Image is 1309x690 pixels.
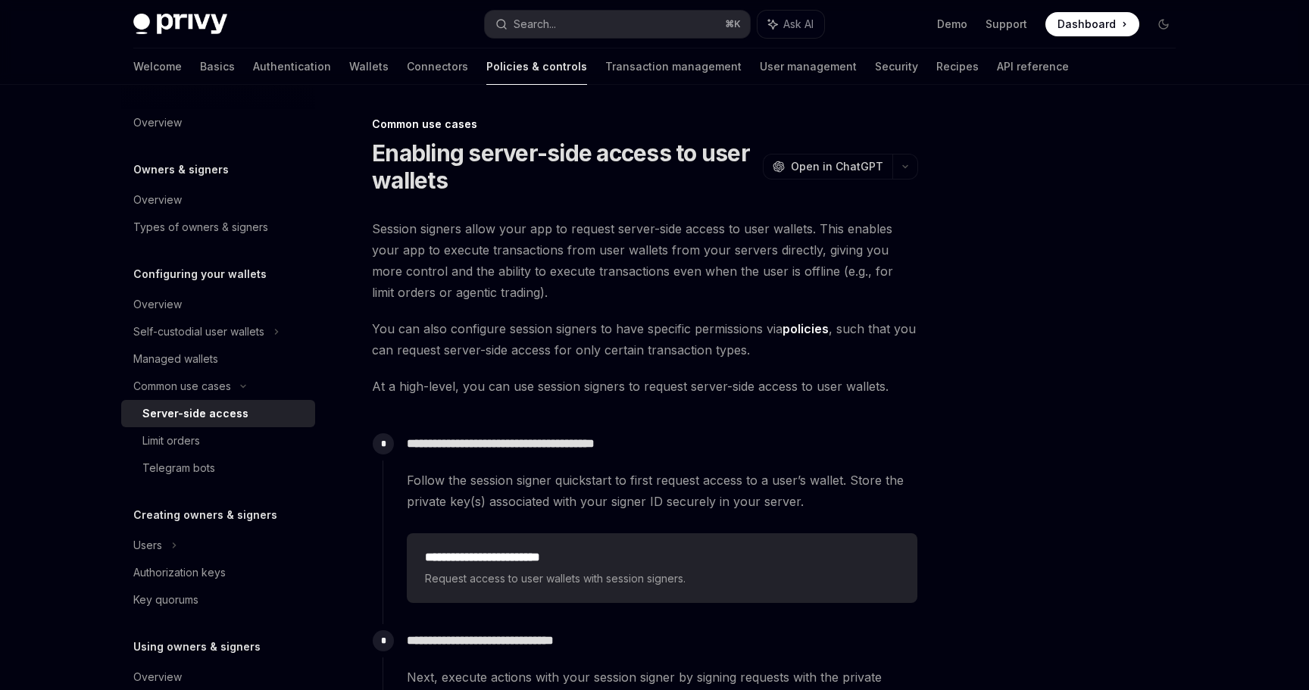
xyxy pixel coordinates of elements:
[725,18,741,30] span: ⌘ K
[142,432,200,450] div: Limit orders
[133,350,218,368] div: Managed wallets
[133,668,182,686] div: Overview
[121,345,315,373] a: Managed wallets
[783,321,829,337] a: policies
[133,191,182,209] div: Overview
[372,218,918,303] span: Session signers allow your app to request server-side access to user wallets. This enables your a...
[407,470,917,512] span: Follow the session signer quickstart to first request access to a user’s wallet. Store the privat...
[121,186,315,214] a: Overview
[425,570,899,588] span: Request access to user wallets with session signers.
[986,17,1027,32] a: Support
[133,377,231,395] div: Common use cases
[121,559,315,586] a: Authorization keys
[133,218,268,236] div: Types of owners & signers
[486,48,587,85] a: Policies & controls
[133,506,277,524] h5: Creating owners & signers
[133,323,264,341] div: Self-custodial user wallets
[133,591,198,609] div: Key quorums
[253,48,331,85] a: Authentication
[133,14,227,35] img: dark logo
[142,404,248,423] div: Server-side access
[142,459,215,477] div: Telegram bots
[133,536,162,554] div: Users
[407,48,468,85] a: Connectors
[1151,12,1176,36] button: Toggle dark mode
[121,427,315,454] a: Limit orders
[133,114,182,132] div: Overview
[485,11,750,38] button: Search...⌘K
[121,400,315,427] a: Server-side access
[791,159,883,174] span: Open in ChatGPT
[783,17,814,32] span: Ask AI
[997,48,1069,85] a: API reference
[763,154,892,180] button: Open in ChatGPT
[372,376,918,397] span: At a high-level, you can use session signers to request server-side access to user wallets.
[605,48,742,85] a: Transaction management
[121,214,315,241] a: Types of owners & signers
[121,291,315,318] a: Overview
[514,15,556,33] div: Search...
[372,318,918,361] span: You can also configure session signers to have specific permissions via , such that you can reque...
[372,139,757,194] h1: Enabling server-side access to user wallets
[349,48,389,85] a: Wallets
[133,564,226,582] div: Authorization keys
[875,48,918,85] a: Security
[1045,12,1139,36] a: Dashboard
[133,48,182,85] a: Welcome
[758,11,824,38] button: Ask AI
[760,48,857,85] a: User management
[937,17,967,32] a: Demo
[133,265,267,283] h5: Configuring your wallets
[372,117,918,132] div: Common use cases
[133,161,229,179] h5: Owners & signers
[121,586,315,614] a: Key quorums
[936,48,979,85] a: Recipes
[133,295,182,314] div: Overview
[133,638,261,656] h5: Using owners & signers
[1058,17,1116,32] span: Dashboard
[121,454,315,482] a: Telegram bots
[200,48,235,85] a: Basics
[121,109,315,136] a: Overview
